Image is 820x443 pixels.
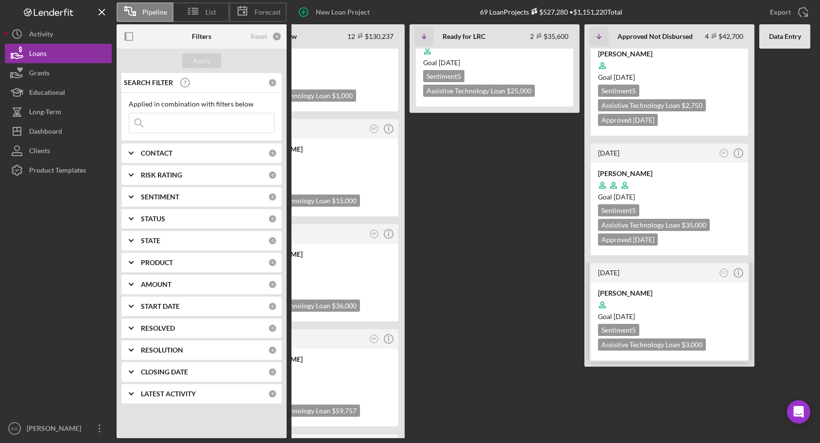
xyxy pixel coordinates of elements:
[5,83,112,102] button: Educational
[614,312,635,320] time: 10/23/2025
[5,122,112,141] button: Dashboard
[239,223,400,323] a: [DATE]MF[PERSON_NAME]Goal [DATE]Sentiment5Assistive Technology Loan $36,000
[332,91,353,100] span: $1,000
[617,33,693,40] b: Approved Not Disbursed
[529,8,568,16] div: $527,280
[598,114,658,126] div: Approved [DATE]
[439,58,460,67] time: 10/18/2025
[182,53,221,68] button: Apply
[268,280,277,289] div: 0
[372,127,376,130] text: MF
[589,142,750,257] a: [DATE]MF[PERSON_NAME]Goal [DATE]Sentiment5Assistive Technology Loan $35,000Approved [DATE]
[423,85,535,97] div: Assistive Technology Loan
[769,33,801,40] b: Data Entry
[5,419,112,438] button: KG[PERSON_NAME]
[414,8,575,108] a: [PERSON_NAME]Goal [DATE]Sentiment5Assistive Technology Loan $25,000
[268,236,277,245] div: 0
[141,302,180,310] b: START DATE
[598,49,741,59] div: [PERSON_NAME]
[372,337,376,340] text: MF
[141,149,172,157] b: CONTACT
[332,301,357,310] span: $36,000
[29,122,62,143] div: Dashboard
[141,281,171,288] b: AMOUNT
[598,288,741,298] div: [PERSON_NAME]
[332,196,357,205] span: $15,000
[142,8,167,16] span: Pipeline
[268,78,277,87] div: 0
[29,83,65,105] div: Educational
[717,266,731,280] button: FC
[5,141,112,160] a: Clients
[268,324,277,333] div: 0
[5,24,112,44] button: Activity
[5,63,112,83] button: Grants
[29,44,47,66] div: Loans
[760,2,815,22] button: Export
[332,407,357,415] span: $59,757
[248,405,360,417] div: Assistive Technology Loan
[722,271,726,274] text: FC
[5,160,112,180] a: Product Templates
[268,258,277,267] div: 0
[598,268,619,277] time: 2025-09-25 18:57
[598,85,639,97] div: Sentiment 5
[598,324,639,336] div: Sentiment 5
[5,44,112,63] button: Loans
[248,89,356,102] div: Assistive Technology Loan
[770,2,791,22] div: Export
[614,193,635,201] time: 10/02/2025
[141,215,165,223] b: STATUS
[192,33,211,40] b: Filters
[141,193,179,201] b: SENTIMENT
[316,2,370,22] div: New Loan Project
[589,262,750,362] a: [DATE]FC[PERSON_NAME]Goal [DATE]Sentiment5Assistive Technology Loan $3,000
[5,102,112,122] button: Long-Term
[507,87,531,95] span: $25,000
[141,368,188,376] b: CLOSING DATE
[141,259,173,266] b: PRODUCT
[251,33,267,40] div: Reset
[423,70,464,82] div: Sentiment 5
[24,419,87,441] div: [PERSON_NAME]
[29,160,86,182] div: Product Templates
[248,195,360,207] div: Assistive Technology Loan
[268,346,277,354] div: 0
[268,171,277,179] div: 0
[141,324,175,332] b: RESOLVED
[141,171,182,179] b: RISK RATING
[598,149,619,157] time: 2025-09-25 19:05
[129,100,274,108] div: Applied in combination with filters below
[268,368,277,376] div: 0
[598,312,635,320] span: Goal
[598,73,635,81] span: Goal
[372,232,376,235] text: MF
[530,32,568,40] div: 2 $35,600
[598,193,635,201] span: Goal
[239,328,400,428] a: [DATE]MF[PERSON_NAME]Goal [DATE]Sentiment5Assistive Technology Loan $59,757
[248,144,391,154] div: [PERSON_NAME]
[443,33,485,40] b: Ready for LRC
[29,63,50,85] div: Grants
[598,169,741,178] div: [PERSON_NAME]
[29,141,50,163] div: Clients
[268,302,277,311] div: 0
[29,102,61,124] div: Long-Term
[717,147,731,160] button: MF
[589,22,750,137] a: [DATE]MF[PERSON_NAME]Goal [DATE]Sentiment5Assistive Technology Loan $2,750Approved [DATE]
[248,354,391,364] div: [PERSON_NAME]
[248,249,391,259] div: [PERSON_NAME]
[255,8,281,16] span: Forecast
[29,24,53,46] div: Activity
[614,73,635,81] time: 10/09/2025
[368,228,381,241] button: MF
[239,118,400,218] a: [DATE]MF[PERSON_NAME]Goal [DATE]Sentiment5Assistive Technology Loan $15,000
[268,149,277,158] div: 0
[291,2,379,22] button: New Loan Project
[787,400,810,424] div: Open Intercom Messenger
